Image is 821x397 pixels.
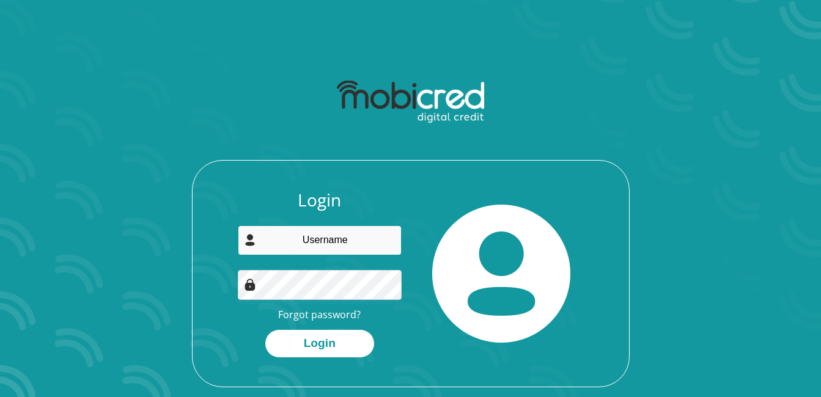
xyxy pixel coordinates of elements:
[278,308,361,321] a: Forgot password?
[265,330,374,357] button: Login
[244,279,256,291] img: Image
[244,234,256,246] img: user-icon image
[238,225,402,255] input: Username
[238,190,402,211] h3: Login
[337,81,484,123] img: mobicred logo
